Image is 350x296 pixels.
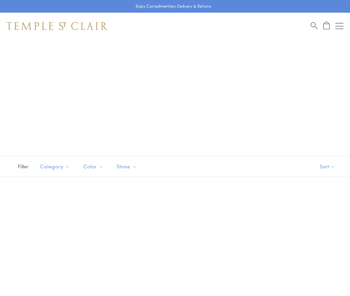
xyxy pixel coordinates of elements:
[37,162,75,171] span: Category
[80,162,108,171] span: Color
[136,3,211,10] p: Enjoy Complimentary Delivery & Returns
[113,162,142,171] span: Stone
[305,156,350,177] button: Show sort by
[335,22,343,30] button: Open navigation
[35,159,75,174] button: Category
[323,22,330,30] a: Open Shopping Bag
[7,22,107,30] img: Temple St. Clair
[78,159,108,174] button: Color
[112,159,142,174] button: Stone
[311,22,318,30] a: Search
